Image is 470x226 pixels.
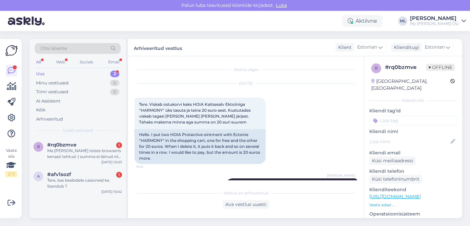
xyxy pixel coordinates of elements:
[342,15,382,27] div: Aktiivne
[101,160,122,165] div: [DATE] 10:03
[369,175,422,184] div: Küsi telefoninumbrit
[35,58,42,66] div: All
[37,144,40,149] span: r
[63,127,93,133] span: Uued vestlused
[116,142,122,148] div: 1
[369,186,457,193] p: Klienditeekond
[5,44,18,57] img: Askly Logo
[369,149,457,156] p: Kliendi email
[5,147,17,177] div: Vaata siia
[336,44,352,51] div: Klient
[47,148,122,160] div: Ma [PERSON_NAME] teises browseris kenasti tehtud :) summa ei läinud nii suureks, et see ostukorvi...
[36,89,68,95] div: Tiimi vestlused
[369,128,457,135] p: Kliendi nimi
[36,71,45,77] div: Uus
[47,177,122,189] div: Tere, kas beebidele caisoneid ka lisandub ?
[36,116,63,123] div: Arhiveeritud
[36,80,69,86] div: Minu vestlused
[327,173,355,178] span: [PERSON_NAME]
[134,67,357,73] div: Vestlus algas
[223,190,268,196] span: Vestlus on arhiveeritud
[369,202,457,208] p: Vaata edasi ...
[426,64,455,71] span: Offline
[369,217,457,224] p: [MEDICAL_DATA]
[78,58,94,66] div: Socials
[410,21,459,26] div: My [PERSON_NAME] OÜ
[139,102,252,124] span: Tere. Viskab ostukorvi kaks HOIA Kaitsesalv Ektoiiniga "HARMONY" üks tasuta ja teine 20 euro eest...
[357,44,377,51] span: Estonian
[223,200,269,209] div: Ava vestlus uuesti
[369,168,457,175] p: Kliendi telefon
[369,116,457,125] input: Lisa tag
[369,98,457,103] div: Kliendi info
[398,16,407,26] div: ML
[410,16,466,26] a: [PERSON_NAME]My [PERSON_NAME] OÜ
[5,171,17,177] div: 2 / 3
[55,58,66,66] div: Web
[136,164,161,169] span: 9:42
[41,45,67,52] span: Otsi kliente
[274,2,289,8] span: Luba
[36,98,60,104] div: AI Assistent
[110,89,119,95] div: 0
[110,71,119,77] div: 2
[116,172,122,178] div: 1
[369,107,457,114] p: Kliendi tag'id
[369,211,457,217] p: Operatsioonisüsteem
[410,16,459,21] div: [PERSON_NAME]
[110,80,119,86] div: 0
[134,80,357,86] div: [DATE]
[369,156,416,165] div: Küsi meiliaadressi
[36,107,46,113] div: Kõik
[47,171,71,177] span: #afv1sozf
[391,44,419,51] div: Klienditugi
[37,174,40,179] span: a
[134,43,182,52] label: Arhiveeritud vestlus
[371,78,450,92] div: [GEOGRAPHIC_DATA], [GEOGRAPHIC_DATA]
[425,44,445,51] span: Estonian
[107,58,121,66] div: Email
[370,138,449,145] input: Lisa nimi
[47,142,76,148] span: #rq0bzmve
[369,193,421,199] a: [URL][DOMAIN_NAME]
[385,63,426,71] div: # rq0bzmve
[375,66,378,71] span: r
[134,129,266,164] div: Hello. I put two HOIA Protective ointment with Ectoine "HARMONY" in the shopping cart, one for fr...
[101,189,122,194] div: [DATE] 10:02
